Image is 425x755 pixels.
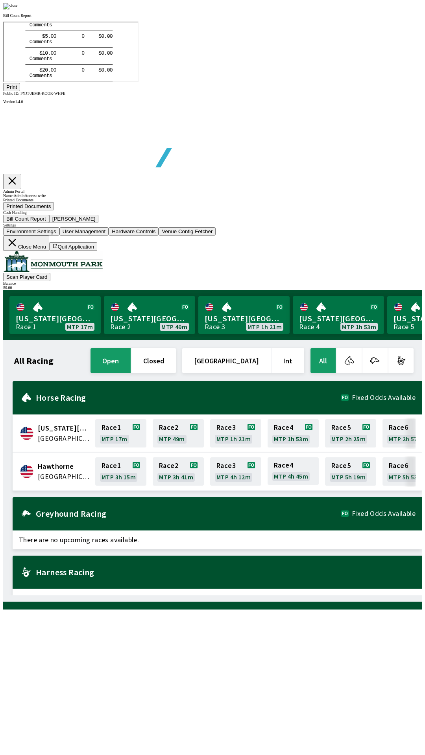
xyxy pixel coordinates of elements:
a: [US_STATE][GEOGRAPHIC_DATA]Race 3MTP 1h 21m [198,296,290,334]
tspan: $ [94,45,98,51]
div: Race 5 [394,324,414,330]
tspan: 0 [78,28,81,34]
tspan: $ [35,45,39,51]
span: Race 6 [389,462,408,469]
span: MTP 3h 15m [102,474,136,480]
div: Settings [3,223,422,227]
tspan: e [37,50,40,56]
tspan: 0 [41,45,44,51]
tspan: C [26,50,29,56]
div: $ 0.00 [3,285,422,290]
a: Race2MTP 3h 41m [153,457,204,486]
a: Race3MTP 4h 12m [210,457,261,486]
span: United States [38,433,91,444]
tspan: n [40,50,43,56]
span: MTP 49m [159,436,185,442]
button: closed [131,348,176,373]
span: [US_STATE][GEOGRAPHIC_DATA] [16,313,94,324]
span: Hawthorne [38,461,91,471]
span: MTP 1h 21m [216,436,251,442]
div: Public ID: [3,91,422,96]
tspan: e [37,34,40,40]
div: Name: Admin Access: write [3,193,422,198]
h2: Greyhound Racing [36,510,341,517]
tspan: 0 [106,28,109,34]
span: Race 5 [331,462,351,469]
a: Race5MTP 5h 19m [325,457,376,486]
span: There are no upcoming races available. [13,530,422,549]
tspan: 0 [47,45,50,51]
tspan: m [34,34,37,40]
a: [US_STATE][GEOGRAPHIC_DATA]Race 1MTP 17m [9,296,101,334]
button: [GEOGRAPHIC_DATA] [182,348,271,373]
div: Balance [3,281,422,285]
tspan: o [28,50,31,56]
button: Hardware Controls [109,227,159,236]
span: Race 2 [159,462,178,469]
span: There are no upcoming races available. [13,589,422,608]
tspan: 0 [103,45,106,51]
div: Version 1.4.0 [3,99,422,104]
tspan: 0 [106,45,109,51]
span: [US_STATE][GEOGRAPHIC_DATA] [205,313,283,324]
span: Race 4 [274,462,293,468]
a: Race4MTP 1h 53m [268,419,319,447]
div: Race 3 [205,324,225,330]
a: [US_STATE][GEOGRAPHIC_DATA]Race 4MTP 1h 53m [293,296,384,334]
span: United States [38,471,91,482]
tspan: . [44,45,47,51]
a: Race4MTP 4h 45m [268,457,319,486]
tspan: $ [35,28,39,34]
button: Quit Application [49,242,97,251]
a: Race2MTP 49m [153,419,204,447]
tspan: 0 [98,28,101,34]
tspan: 1 [38,28,41,34]
tspan: 0 [50,45,53,51]
a: Race5MTP 2h 25m [325,419,376,447]
span: MTP 5h 53m [389,474,423,480]
div: Admin Portal [3,189,422,193]
span: MTP 1h 53m [274,436,308,442]
tspan: o [28,34,31,40]
a: Race3MTP 1h 21m [210,419,261,447]
span: MTP 5h 19m [331,474,366,480]
tspan: . [44,28,47,34]
span: MTP 17m [102,436,128,442]
img: venue logo [3,251,103,272]
tspan: t [42,34,46,40]
tspan: C [26,34,29,40]
span: Fixed Odds Available [352,510,416,517]
tspan: m [34,50,37,56]
span: MTP 49m [161,324,187,330]
span: PYJT-JEMR-KOOR-WHFE [20,91,65,96]
div: Race 1 [16,324,36,330]
tspan: 0 [47,28,50,34]
span: Fixed Odds Available [352,394,416,401]
span: MTP 4h 12m [216,474,251,480]
span: Race 5 [331,424,351,431]
tspan: m [31,34,34,40]
tspan: t [42,50,46,56]
tspan: 0 [78,45,81,51]
span: Race 3 [216,424,236,431]
h2: Harness Racing [36,569,416,575]
span: [US_STATE][GEOGRAPHIC_DATA] [110,313,189,324]
span: Delaware Park [38,423,91,433]
tspan: n [40,34,43,40]
span: Race 6 [389,424,408,431]
button: Close Menu [3,236,49,251]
